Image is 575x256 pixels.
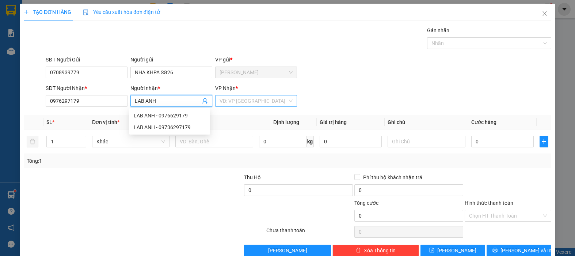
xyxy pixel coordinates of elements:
div: LAB ANH - 0976629179 [129,110,210,121]
input: Ghi Chú [388,136,465,147]
span: Cước hàng [471,119,496,125]
span: Giá trị hàng [320,119,347,125]
div: 20.000 [5,47,66,56]
input: 0 [320,136,382,147]
span: Nhận: [70,7,87,15]
span: delete [356,248,361,253]
button: delete [27,136,38,147]
div: Chưa thanh toán [266,226,354,239]
span: Xóa Thông tin [364,246,396,255]
span: plus [24,10,29,15]
span: [PERSON_NAME] và In [500,246,552,255]
div: Tổng: 1 [27,157,222,165]
div: LAB ANH - 0976629179 [134,112,206,120]
span: kg [306,136,314,147]
div: [PERSON_NAME] [6,6,65,23]
span: Định lượng [273,119,299,125]
span: SL [46,119,52,125]
span: Cước rồi : [5,48,33,56]
div: 0333253706 [70,33,144,43]
span: Yêu cầu xuất hóa đơn điện tử [83,9,160,15]
div: SĐT Người Nhận [46,84,127,92]
div: Người nhận [130,84,212,92]
span: [PERSON_NAME] [268,246,307,255]
button: plus [540,136,548,147]
span: plus [540,139,548,144]
span: TẠO ĐƠN HÀNG [24,9,71,15]
span: Phí thu hộ khách nhận trả [360,173,425,181]
span: [PERSON_NAME] [437,246,476,255]
span: user-add [202,98,208,104]
span: Đơn vị tính [92,119,119,125]
span: Vĩnh Kim [220,67,293,78]
div: SĐT Người Gửi [46,56,127,64]
div: Người gửi [130,56,212,64]
span: printer [492,248,498,253]
div: THUY [6,23,65,31]
div: VP gửi [215,56,297,64]
div: VP [GEOGRAPHIC_DATA] [70,6,144,24]
label: Hình thức thanh toán [465,200,513,206]
img: icon [83,10,89,15]
div: 0949299926 [6,31,65,42]
span: close [542,11,548,16]
th: Ghi chú [385,115,468,129]
span: Khác [96,136,165,147]
span: Tổng cước [354,200,378,206]
div: [PERSON_NAME] [70,24,144,33]
span: Thu Hộ [244,174,261,180]
button: Close [534,4,555,24]
span: VP Nhận [215,85,236,91]
label: Gán nhãn [427,27,449,33]
div: LAB ANH - 09736297179 [134,123,206,131]
span: save [429,248,434,253]
div: LAB ANH - 09736297179 [129,121,210,133]
span: Gửi: [6,6,18,14]
input: VD: Bàn, Ghế [175,136,253,147]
